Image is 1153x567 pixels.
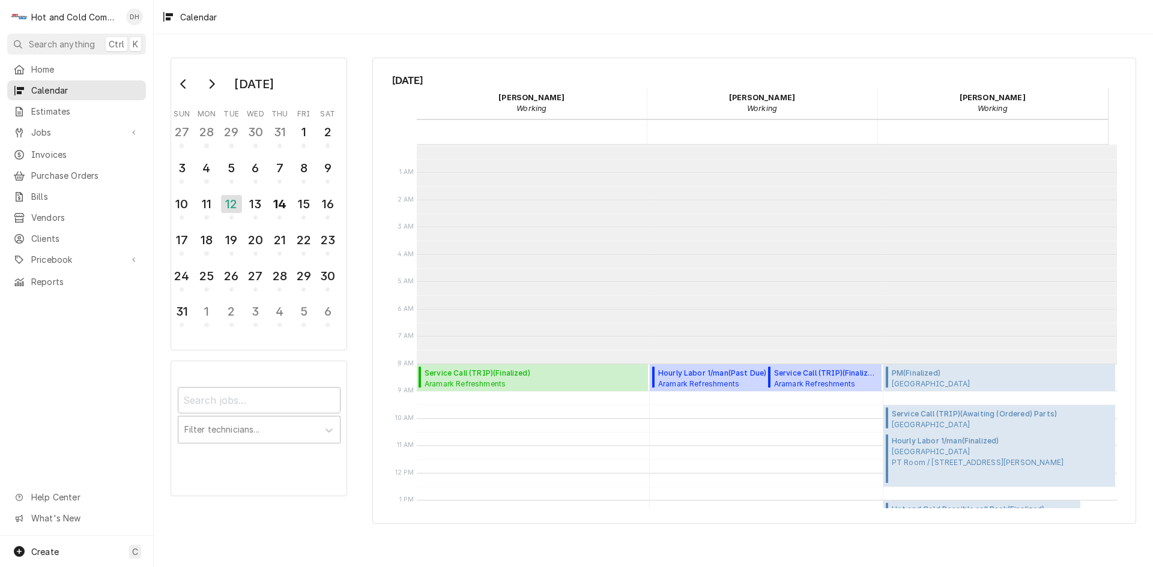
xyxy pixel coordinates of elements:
div: 16 [318,195,337,213]
span: Vendors [31,211,140,224]
div: Calendar Filters [171,361,347,496]
div: Calendar Day Picker [171,58,347,350]
span: Service Call (TRIP) ( Finalized ) [425,368,622,379]
span: 6 AM [395,304,417,314]
div: 5 [222,159,241,177]
span: Help Center [31,491,139,503]
span: [GEOGRAPHIC_DATA] PT Room / [STREET_ADDRESS][PERSON_NAME] [892,446,1064,468]
span: Aramark Refreshments Main Warehouse / [STREET_ADDRESS][PERSON_NAME] [774,379,878,388]
a: Purchase Orders [7,166,146,185]
span: 1 PM [396,495,417,505]
div: 17 [172,231,191,249]
span: 11 AM [394,440,417,450]
span: Service Call (TRIP) ( Awaiting (Ordered) Parts ) [892,409,1093,419]
div: Hot and Cold Possible call Back(Finalized)[GEOGRAPHIC_DATA]Dining, [GEOGRAPHIC_DATA], [GEOGRAPHIC... [883,500,1080,555]
button: Go to previous month [172,74,196,94]
span: [GEOGRAPHIC_DATA] Atheletic Center Dining / [STREET_ADDRESS][US_STATE] [892,379,1093,388]
span: 7 AM [395,331,417,341]
th: Wednesday [243,105,267,119]
div: Jason Thomason - Working [877,88,1108,118]
div: 27 [246,267,265,285]
div: 15 [294,195,313,213]
th: Monday [194,105,219,119]
div: 31 [270,123,289,141]
div: 30 [246,123,265,141]
span: Ctrl [109,38,124,50]
button: Go to next month [199,74,223,94]
span: 9 AM [395,386,417,395]
a: Calendar [7,80,146,100]
div: 24 [172,267,191,285]
span: Aramark Refreshments SHOP REPAIR / [STREET_ADDRESS] [658,379,787,388]
div: 14 [270,195,289,213]
a: Clients [7,229,146,248]
div: 3 [172,159,191,177]
span: What's New [31,512,139,524]
div: 28 [270,267,289,285]
a: Home [7,59,146,79]
div: [Service] Hourly Labor 1/man Aramark Refreshments SHOP REPAIR / 2700 Hickory Grove Rd NW suite2, ... [650,364,847,392]
div: 9 [318,159,337,177]
div: 18 [197,231,216,249]
span: Calendar [31,84,140,97]
span: Create [31,547,59,557]
div: 2 [222,302,241,320]
div: 26 [222,267,241,285]
div: 5 [294,302,313,320]
span: Aramark Refreshments Main Warehouse / [STREET_ADDRESS][PERSON_NAME] [425,379,622,388]
a: Go to Help Center [7,487,146,507]
div: 8 [294,159,313,177]
div: [Service] Hourly Labor 1/man Whitefield Academy PT Room / 1 Whitefield Dr SE, Mableton, GA 30126 ... [883,432,1115,487]
span: 3 AM [395,222,417,232]
th: Friday [292,105,316,119]
span: C [132,545,138,558]
span: Estimates [31,105,140,118]
span: K [133,38,138,50]
span: Search anything [29,38,95,50]
div: 20 [246,231,265,249]
span: Bills [31,190,140,203]
div: Calendar Calendar [372,58,1136,524]
div: Service Call (TRIP)(Finalized)Aramark RefreshmentsMain Warehouse / [STREET_ADDRESS][PERSON_NAME] [417,364,649,392]
div: 3 [246,302,265,320]
th: Saturday [316,105,340,119]
div: Calendar Filters [178,376,340,456]
a: Bills [7,187,146,206]
div: Daryl Harris's Avatar [126,8,143,25]
div: David Harris - Working [647,88,877,118]
th: Sunday [170,105,194,119]
div: [Service] Service Call (TRIP) Aramark Refreshments Main Warehouse / 3334 Catalina Dr, Chamblee, G... [766,364,882,392]
a: Estimates [7,101,146,121]
span: 8 AM [395,359,417,368]
div: 29 [294,267,313,285]
strong: [PERSON_NAME] [729,93,795,102]
span: Reports [31,275,140,288]
div: 22 [294,231,313,249]
div: Service Call (TRIP)(Finalized)Aramark RefreshmentsMain Warehouse / [STREET_ADDRESS][PERSON_NAME] [766,364,882,392]
th: Tuesday [219,105,243,119]
a: Reports [7,272,146,292]
div: [Service] PM Whitefield Academy Atheletic Center Dining / 1 Whitefield Academy Dr., Mableton, Geo... [883,364,1115,392]
span: Pricebook [31,253,122,266]
a: Go to Pricebook [7,250,146,269]
em: Working [747,104,777,113]
div: Daryl Harris - Working [417,88,647,118]
strong: [PERSON_NAME] [498,93,564,102]
span: 4 AM [395,250,417,259]
div: 28 [197,123,216,141]
span: Hourly Labor 1/man ( Past Due ) [658,368,787,379]
a: Invoices [7,145,146,164]
span: 10 AM [392,413,417,423]
em: Working [978,104,1008,113]
strong: [PERSON_NAME] [960,93,1026,102]
button: Search anythingCtrlK [7,34,146,55]
a: Go to Jobs [7,122,146,142]
div: 29 [222,123,241,141]
em: Working [516,104,546,113]
span: Hourly Labor 1/man ( Finalized ) [892,436,1064,446]
div: 1 [197,302,216,320]
div: 12 [221,195,242,213]
div: Service Call (TRIP)(Awaiting (Ordered) Parts)[GEOGRAPHIC_DATA]Atheletic Center Dining / [STREET_A... [883,405,1115,433]
th: Thursday [268,105,292,119]
div: Hourly Labor 1/man(Finalized)[GEOGRAPHIC_DATA]PT Room / [STREET_ADDRESS][PERSON_NAME] [883,432,1115,487]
